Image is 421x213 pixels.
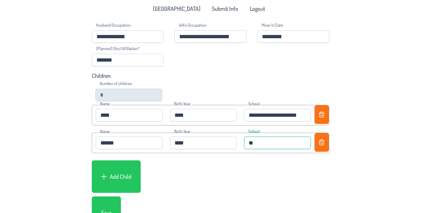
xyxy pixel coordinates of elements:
p: Children: [92,72,329,79]
span: Add Child [110,173,131,180]
span: [GEOGRAPHIC_DATA] [153,6,200,12]
a: [GEOGRAPHIC_DATA] [149,3,205,14]
button: Add Child [96,170,136,183]
span: Submit Info [212,6,238,12]
li: Logout [245,3,270,14]
li: Pine Lake Park [149,3,205,14]
span: Logout [250,6,265,12]
a: Submit Info [208,3,243,14]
